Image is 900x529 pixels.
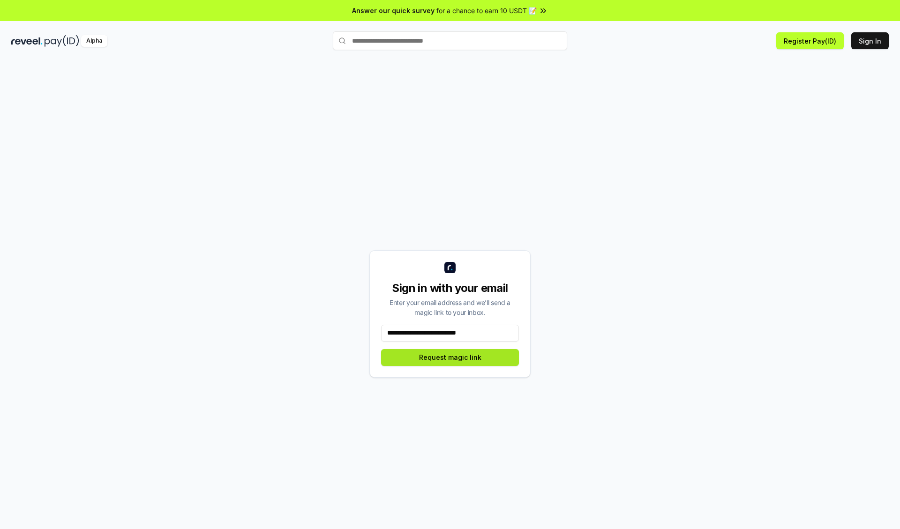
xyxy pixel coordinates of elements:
span: Answer our quick survey [352,6,435,15]
img: logo_small [444,262,456,273]
img: reveel_dark [11,35,43,47]
div: Enter your email address and we’ll send a magic link to your inbox. [381,298,519,317]
span: for a chance to earn 10 USDT 📝 [436,6,537,15]
div: Alpha [81,35,107,47]
div: Sign in with your email [381,281,519,296]
button: Register Pay(ID) [776,32,844,49]
button: Request magic link [381,349,519,366]
img: pay_id [45,35,79,47]
button: Sign In [851,32,889,49]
